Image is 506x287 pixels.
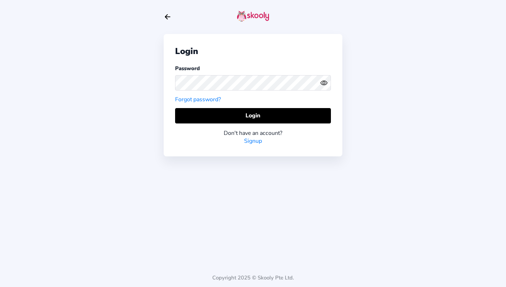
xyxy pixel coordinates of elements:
[175,129,331,137] div: Don't have an account?
[320,79,328,87] ion-icon: eye outline
[320,79,331,87] button: eye outlineeye off outline
[164,13,172,21] button: arrow back outline
[175,45,331,57] div: Login
[237,10,269,22] img: skooly-logo.png
[175,65,200,72] label: Password
[244,137,262,145] a: Signup
[175,96,221,103] a: Forgot password?
[175,108,331,123] button: Login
